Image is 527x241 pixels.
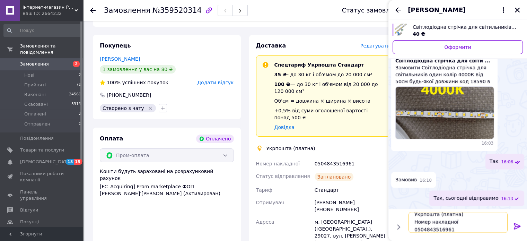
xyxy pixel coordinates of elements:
[409,212,508,233] textarea: Укрпошта (платна) Номер накладної 0504843516961
[482,140,494,146] span: 16:03 29.08.2025
[420,178,432,183] span: 16:10 29.08.2025
[313,196,391,216] div: [PERSON_NAME] [PHONE_NUMBER]
[66,159,74,165] span: 18
[274,81,384,95] div: — до 30 кг і об'ємом від 20 000 до 120 000 см³
[274,71,384,78] div: - до 30 кг і об'ємом до 20 000 см³
[256,42,286,49] span: Доставка
[73,61,80,67] span: 2
[393,24,523,37] a: Переглянути товар
[395,64,493,85] span: Замовити Світлодіодна стрічка для світильників один колір 4000К від 50см будь-якої довжини код 18...
[408,6,508,15] button: [PERSON_NAME]
[24,121,50,127] span: Отправлен
[394,6,402,14] button: Назад
[104,6,150,15] span: Замовлення
[274,81,290,87] span: 100 ₴
[24,101,48,107] span: Скасовані
[74,159,82,165] span: 15
[100,42,131,49] span: Покупець
[79,72,81,78] span: 2
[24,92,46,98] span: Виконані
[20,135,54,141] span: Повідомлення
[265,145,317,152] div: Укрпошта (платна)
[20,207,38,213] span: Відгуки
[152,6,202,15] span: №359520314
[395,24,407,36] img: 2984980224_w700_h500_svetodiodnaya-lenta-dlya.jpg
[20,219,39,225] span: Покупці
[20,61,49,67] span: Замовлення
[20,189,64,201] span: Панель управління
[408,6,466,15] span: [PERSON_NAME]
[100,79,168,86] div: успішних покупок
[394,222,403,231] button: Показати кнопки
[274,97,384,104] div: Об'єм = довжина × ширина × висота
[274,72,287,77] span: 35 ₴
[23,10,83,17] div: Ваш ID: 2664232
[315,173,354,181] div: Заплановано
[100,65,176,74] div: 1 замовлення у вас на 80 ₴
[100,183,234,197] div: [FC_Acquiring] Prom marketplace ФОП [PERSON_NAME]'[PERSON_NAME] (Активирован)
[197,80,234,85] span: Додати відгук
[90,7,96,14] div: Повернутися назад
[513,6,521,14] button: Закрити
[196,135,234,143] div: Оплачено
[71,101,81,107] span: 3319
[24,111,46,117] span: Оплачені
[100,135,123,142] span: Оплата
[490,158,499,165] span: Так
[103,105,144,111] span: Створено з чату
[79,121,81,127] span: 0
[274,107,384,121] div: +0,5% від суми оголошеної вартості понад 500 ₴
[393,40,523,54] a: Оформити
[100,56,140,62] a: [PERSON_NAME]
[20,159,71,165] span: [DEMOGRAPHIC_DATA]
[148,105,153,111] svg: Видалити мітку
[23,4,74,10] span: Інтернет-магазин PULTSHOP
[274,62,364,68] span: Спецтариф Укрпошта Стандарт
[107,80,121,85] span: 100%
[395,86,494,139] img: Світлодіодна стрічка для світи ...
[501,196,513,202] span: 16:13 29.08.2025
[256,200,284,205] span: Отримувач
[413,24,517,31] span: Світлодіодна стрічка для світильників люстр 50 см 30v (5sm 3v, 10см 6v) 6000К код 18566
[20,147,64,153] span: Товари та послуги
[100,168,234,197] div: Кошти будуть зараховані на розрахунковий рахунок
[79,111,81,117] span: 2
[20,43,83,55] span: Замовлення та повідомлення
[413,31,425,37] span: 40 ₴
[256,161,300,166] span: Номер накладної
[24,72,34,78] span: Нові
[76,82,81,88] span: 78
[313,184,391,196] div: Стандарт
[360,43,390,49] span: Редагувати
[69,92,81,98] span: 24560
[395,57,490,64] span: Світлодіодна стрічка для світи ...
[501,159,513,165] span: 16:06 29.08.2025
[342,7,406,14] div: Статус замовлення
[3,24,82,37] input: Пошук
[395,176,417,183] span: Замовив
[20,171,64,183] span: Показники роботи компанії
[256,219,274,225] span: Адреса
[313,157,391,170] div: 0504843516961
[433,195,498,202] span: Так, сьогодні відправимо
[256,173,310,179] span: Статус відправлення
[106,92,152,98] div: [PHONE_NUMBER]
[256,187,272,193] span: Тариф
[24,82,46,88] span: Прийняті
[274,124,295,130] a: Довідка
